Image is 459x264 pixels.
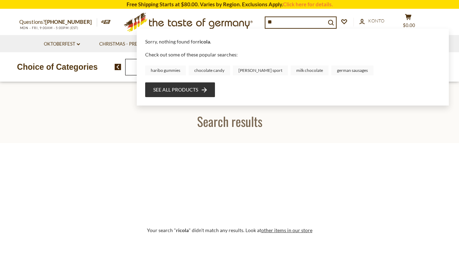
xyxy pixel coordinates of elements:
[398,14,419,31] button: $0.00
[233,66,288,75] a: [PERSON_NAME] sport
[368,18,384,23] span: Konto
[19,18,97,27] p: Questions?
[197,39,210,45] b: ricola
[291,66,329,75] a: milk chocolate
[115,64,121,70] img: previous arrow
[147,227,312,233] span: Your search " " didn't match any results. Look at
[145,38,440,50] div: Sorry, nothing found for .
[261,227,312,233] a: other items in our store
[359,17,384,25] a: Konto
[153,86,207,94] a: See all products
[283,1,333,7] a: Click here for details.
[176,227,189,233] b: ricola
[145,66,186,75] a: haribo gummies
[403,22,415,28] span: $0.00
[189,66,230,75] a: chocolate candy
[145,50,440,75] div: Check out some of these popular searches:
[99,40,159,48] a: Christmas - PRE-ORDER
[45,19,92,25] a: [PHONE_NUMBER]
[331,66,373,75] a: german sausages
[137,29,449,106] div: Instant Search Results
[44,40,80,48] a: Oktoberfest
[22,113,437,129] h1: Search results
[19,26,79,30] span: MON - FRI, 9:00AM - 5:00PM (EST)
